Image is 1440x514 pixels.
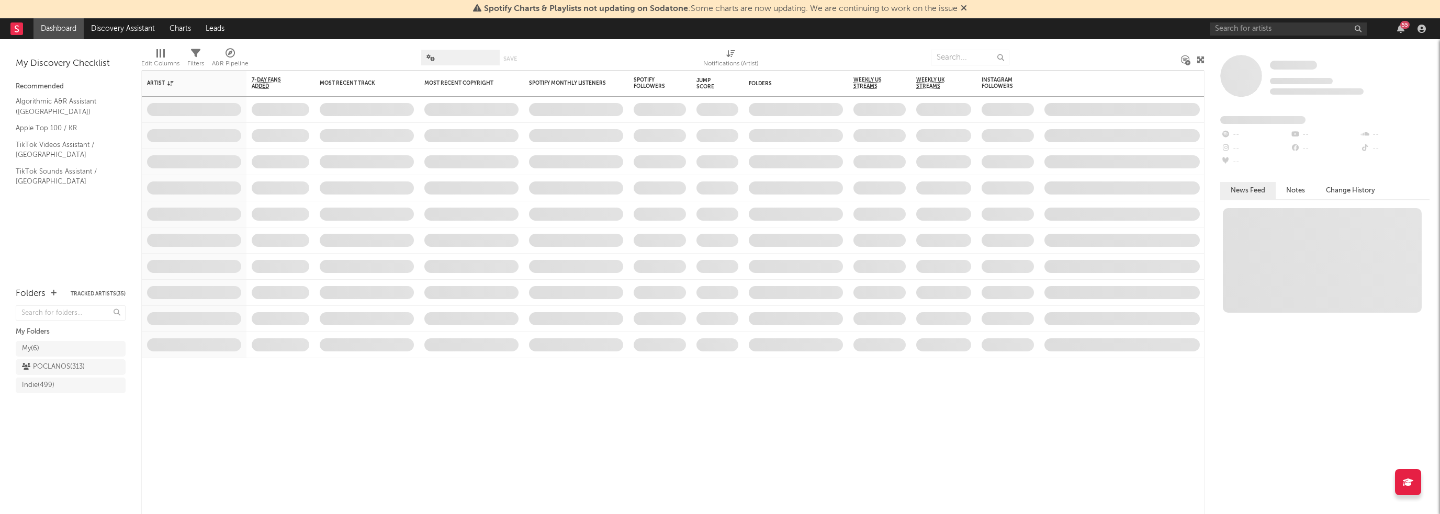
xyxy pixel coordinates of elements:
[16,81,126,93] div: Recommended
[1397,25,1404,33] button: 55
[853,77,890,89] span: Weekly US Streams
[16,359,126,375] a: POCLANOS(313)
[16,288,46,300] div: Folders
[529,80,607,86] div: Spotify Monthly Listeners
[703,44,758,75] div: Notifications (Artist)
[484,5,958,13] span: : Some charts are now updating. We are continuing to work on the issue
[696,77,723,90] div: Jump Score
[1220,128,1290,142] div: --
[1400,21,1410,29] div: 55
[141,58,179,70] div: Edit Columns
[16,326,126,338] div: My Folders
[1220,182,1276,199] button: News Feed
[187,44,204,75] div: Filters
[931,50,1009,65] input: Search...
[71,291,126,296] button: Tracked Artists(35)
[703,58,758,70] div: Notifications (Artist)
[1315,182,1386,199] button: Change History
[749,81,827,87] div: Folders
[16,305,126,321] input: Search for folders...
[16,166,115,187] a: TikTok Sounds Assistant / [GEOGRAPHIC_DATA]
[1270,61,1317,70] span: Some Artist
[982,77,1018,89] div: Instagram Followers
[424,80,503,86] div: Most Recent Copyright
[16,122,115,134] a: Apple Top 100 / KR
[1270,88,1364,95] span: 0 fans last week
[1270,60,1317,71] a: Some Artist
[16,58,126,70] div: My Discovery Checklist
[1210,22,1367,36] input: Search for artists
[22,342,39,355] div: My ( 6 )
[1220,116,1306,124] span: Fans Added by Platform
[252,77,294,89] span: 7-Day Fans Added
[1270,78,1333,84] span: Tracking Since: [DATE]
[16,378,126,393] a: Indie(499)
[22,379,54,392] div: Indie ( 499 )
[634,77,670,89] div: Spotify Followers
[1290,128,1359,142] div: --
[961,5,967,13] span: Dismiss
[33,18,84,39] a: Dashboard
[1290,142,1359,155] div: --
[141,44,179,75] div: Edit Columns
[212,44,249,75] div: A&R Pipeline
[1220,142,1290,155] div: --
[503,56,517,62] button: Save
[16,341,126,357] a: My(6)
[187,58,204,70] div: Filters
[84,18,162,39] a: Discovery Assistant
[22,361,85,373] div: POCLANOS ( 313 )
[162,18,198,39] a: Charts
[1276,182,1315,199] button: Notes
[484,5,688,13] span: Spotify Charts & Playlists not updating on Sodatone
[212,58,249,70] div: A&R Pipeline
[198,18,232,39] a: Leads
[16,96,115,117] a: Algorithmic A&R Assistant ([GEOGRAPHIC_DATA])
[16,139,115,161] a: TikTok Videos Assistant / [GEOGRAPHIC_DATA]
[320,80,398,86] div: Most Recent Track
[1360,142,1430,155] div: --
[1360,128,1430,142] div: --
[147,80,226,86] div: Artist
[916,77,955,89] span: Weekly UK Streams
[1220,155,1290,169] div: --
